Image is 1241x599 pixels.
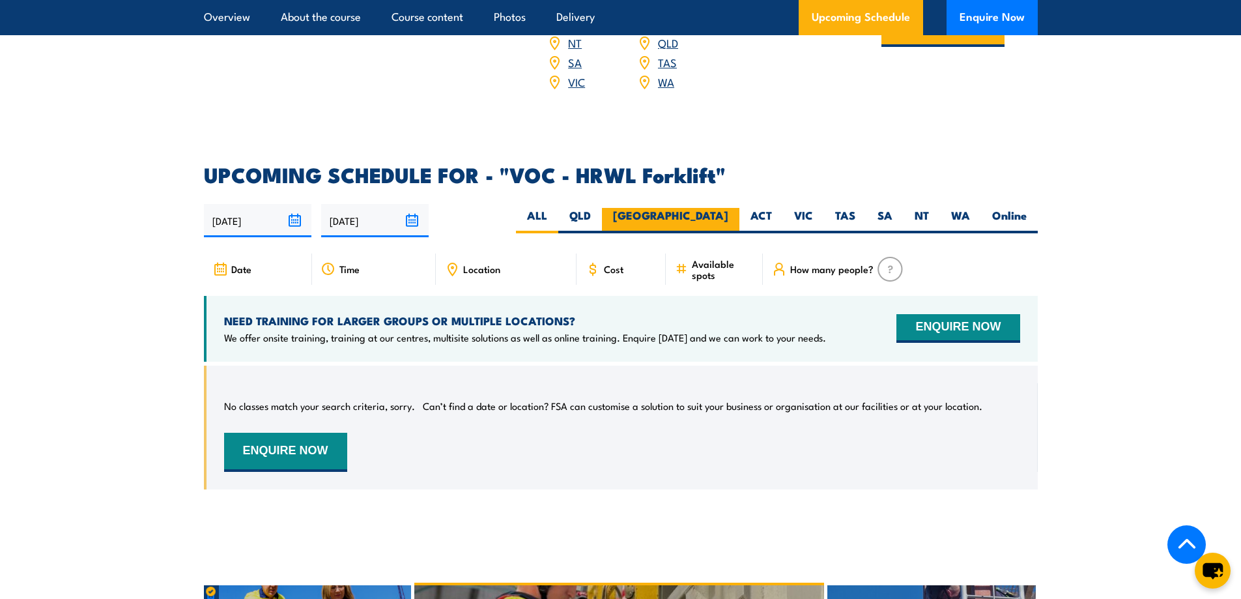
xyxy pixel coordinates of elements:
label: SA [866,208,904,233]
button: ENQUIRE NOW [896,314,1020,343]
a: TAS [658,54,677,70]
p: We offer onsite training, training at our centres, multisite solutions as well as online training... [224,331,826,344]
a: SA [568,54,582,70]
span: Location [463,263,500,274]
label: TAS [824,208,866,233]
button: chat-button [1195,553,1231,589]
span: Time [339,263,360,274]
label: VIC [783,208,824,233]
p: Can’t find a date or location? FSA can customise a solution to suit your business or organisation... [423,400,982,413]
a: NT [568,35,582,50]
a: WA [658,74,674,89]
h4: NEED TRAINING FOR LARGER GROUPS OR MULTIPLE LOCATIONS? [224,314,826,328]
label: Online [981,208,1038,233]
button: ENQUIRE NOW [224,433,347,472]
label: [GEOGRAPHIC_DATA] [602,208,739,233]
span: How many people? [790,263,874,274]
p: No classes match your search criteria, sorry. [224,400,415,413]
input: To date [321,204,429,237]
label: WA [940,208,981,233]
h2: UPCOMING SCHEDULE FOR - "VOC - HRWL Forklift" [204,165,1038,183]
label: ACT [739,208,783,233]
a: QLD [658,35,678,50]
span: Date [231,263,251,274]
span: Cost [604,263,623,274]
input: From date [204,204,311,237]
a: VIC [568,74,585,89]
span: Available spots [692,258,754,280]
label: ALL [516,208,558,233]
label: QLD [558,208,602,233]
label: NT [904,208,940,233]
